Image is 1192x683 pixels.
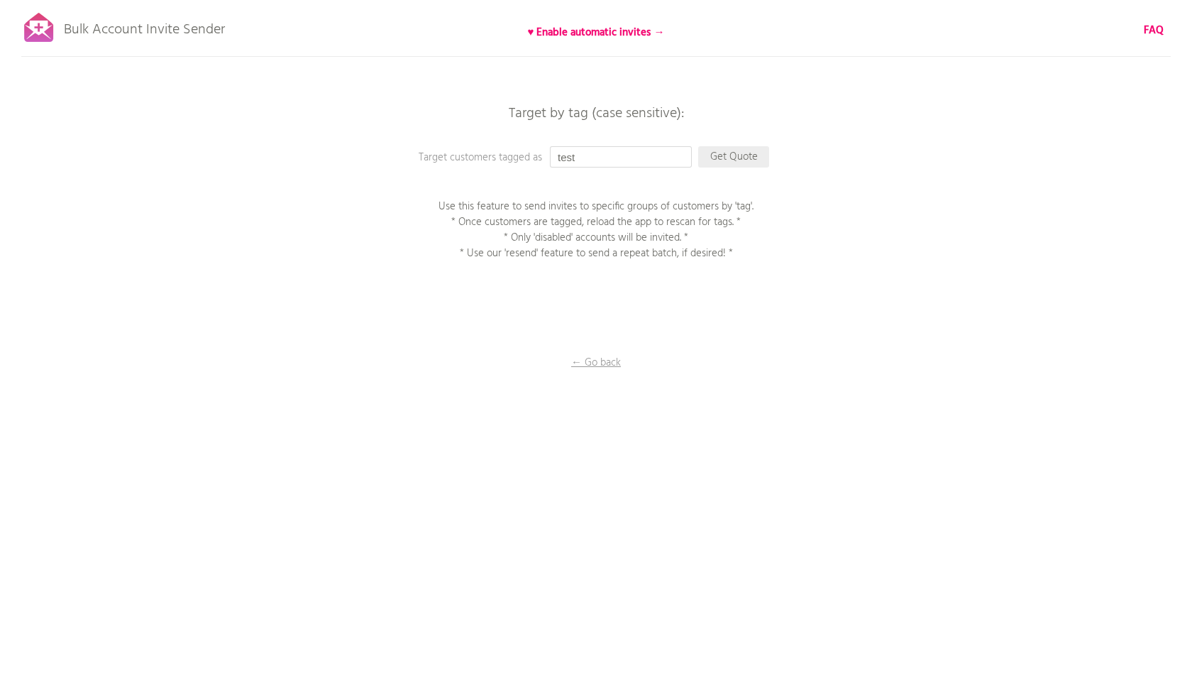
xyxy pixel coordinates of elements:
input: Enter a tag... [550,146,692,168]
p: Get Quote [698,146,769,168]
p: Bulk Account Invite Sender [64,9,225,44]
p: Use this feature to send invites to specific groups of customers by 'tag'. * Once customers are t... [419,199,773,261]
b: FAQ [1144,22,1164,39]
a: FAQ [1144,23,1164,38]
p: Target by tag (case sensitive): [383,106,809,121]
p: Target customers tagged as [419,150,702,165]
p: ← Go back [525,355,667,371]
b: ♥ Enable automatic invites → [528,24,665,41]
